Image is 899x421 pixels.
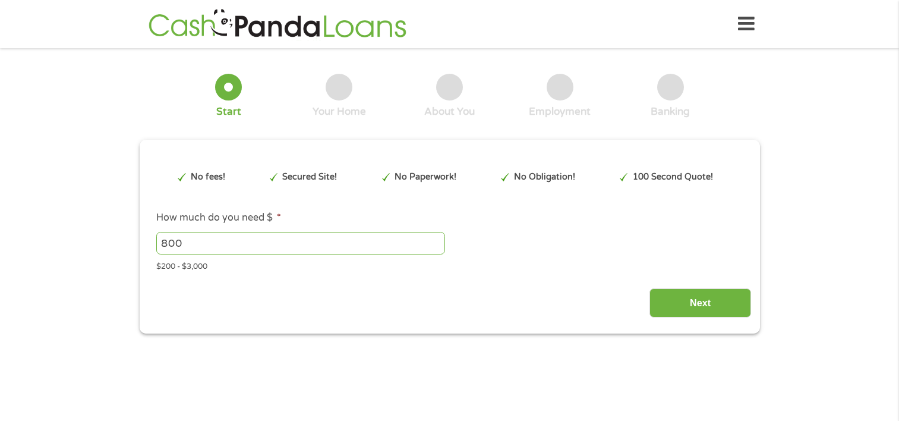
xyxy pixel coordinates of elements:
p: No Paperwork! [395,171,456,184]
p: Secured Site! [282,171,337,184]
div: Start [216,105,241,118]
p: No Obligation! [514,171,575,184]
label: How much do you need $ [156,212,281,224]
div: Your Home [313,105,366,118]
img: GetLoanNow Logo [145,7,410,41]
div: $200 - $3,000 [156,257,742,273]
p: No fees! [191,171,225,184]
div: Employment [529,105,591,118]
div: Banking [651,105,690,118]
p: 100 Second Quote! [633,171,713,184]
div: About You [424,105,475,118]
input: Next [649,288,751,318]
